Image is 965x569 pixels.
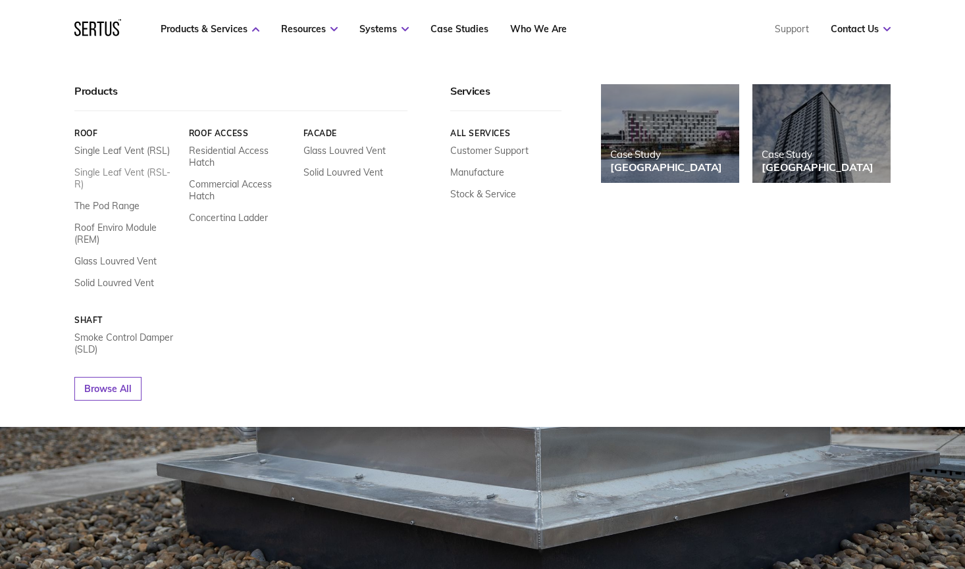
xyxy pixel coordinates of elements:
a: Single Leaf Vent (RSL) [74,145,170,157]
a: Smoke Control Damper (SLD) [74,332,179,355]
a: Customer Support [450,145,529,157]
a: All services [450,128,561,138]
a: Solid Louvred Vent [303,166,383,178]
a: Resources [281,23,338,35]
a: Stock & Service [450,188,516,200]
a: Case Study[GEOGRAPHIC_DATA] [601,84,739,183]
div: Case Study [762,148,874,161]
div: Case Study [610,148,722,161]
a: The Pod Range [74,200,140,212]
iframe: Chat Widget [728,416,965,569]
a: Contact Us [831,23,891,35]
div: [GEOGRAPHIC_DATA] [762,161,874,174]
a: Glass Louvred Vent [303,145,386,157]
a: Commercial Access Hatch [189,178,294,202]
a: Concertina Ladder [189,212,268,224]
a: Browse All [74,377,142,401]
div: Products [74,84,407,111]
a: Facade [303,128,408,138]
a: Single Leaf Vent (RSL-R) [74,166,179,190]
a: Manufacture [450,166,504,178]
div: [GEOGRAPHIC_DATA] [610,161,722,174]
a: Products & Services [161,23,259,35]
a: Case Studies [430,23,488,35]
a: Residential Access Hatch [189,145,294,168]
a: Support [775,23,809,35]
a: Shaft [74,315,179,325]
a: Roof Access [189,128,294,138]
a: Roof Enviro Module (REM) [74,222,179,245]
div: Services [450,84,561,111]
a: Systems [359,23,409,35]
a: Who We Are [510,23,567,35]
a: Roof [74,128,179,138]
a: Solid Louvred Vent [74,277,154,289]
a: Case Study[GEOGRAPHIC_DATA] [752,84,891,183]
a: Glass Louvred Vent [74,255,157,267]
